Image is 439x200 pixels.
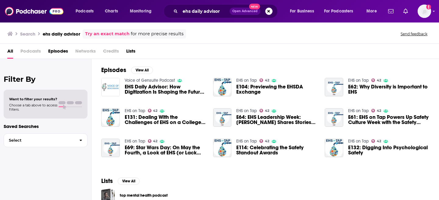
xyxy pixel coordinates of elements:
span: 42 [265,109,269,112]
a: top mental health podcast [120,192,168,199]
h2: Episodes [101,66,126,74]
a: 42 [371,139,381,143]
a: Lists [126,46,135,59]
span: Monitoring [130,7,152,16]
img: E131: Dealing With the Challenges of EHS on a College Campus [101,108,120,127]
a: EHS on Tap [236,108,257,113]
span: Open Advanced [232,10,258,13]
div: Search podcasts, credits, & more... [169,4,284,18]
span: 42 [153,140,157,143]
img: E132: Digging Into Psychological Safety [325,139,343,157]
span: E64: EHS Leadership Week: [PERSON_NAME] Shares Stories and Advice for Success [236,115,317,125]
a: Voice of Gensuite Podcast [125,78,175,83]
button: Open AdvancedNew [230,8,260,15]
span: 42 [265,140,269,143]
p: Saved Searches [4,123,87,129]
a: E104: Previewing the EHSDA Exchange [236,84,317,95]
button: Select [4,133,87,147]
a: 42 [259,78,269,82]
a: 42 [148,109,158,112]
a: EHS Daily Advisor: How Digitization Is Shaping the Future of EHS and Compliance [125,84,206,95]
img: E104: Previewing the EHSDA Exchange [213,78,232,96]
span: Charts [105,7,118,16]
a: 42 [148,139,158,143]
h3: Search [20,31,35,37]
span: Podcasts [76,7,94,16]
a: Try an exact match [85,30,130,37]
button: open menu [286,6,322,16]
span: For Business [290,7,314,16]
a: 42 [259,139,269,143]
button: open menu [71,6,102,16]
h3: ehs daily advisor [43,31,80,37]
span: 42 [377,140,381,143]
span: Choose a tab above to access filters. [9,103,57,112]
img: EHS Daily Advisor: How Digitization Is Shaping the Future of EHS and Compliance [101,78,120,96]
span: Podcasts [20,46,41,59]
span: for more precise results [131,30,184,37]
span: Select [4,138,74,142]
a: ListsView All [101,177,140,185]
a: EHS on Tap [348,139,369,144]
span: Networks [75,46,96,59]
img: E114: Celebrating the Safety Standout Awards [213,139,232,157]
span: Want to filter your results? [9,97,57,101]
a: 42 [259,109,269,112]
button: open menu [126,6,159,16]
img: E69: Star Wars Day: On May the Fourth, a Look at EHS (or Lack Thereof) in a Galaxy Far, Far Away [101,139,120,157]
img: E64: EHS Leadership Week: Mary J. Stine Shares Stories and Advice for Success [213,108,232,127]
button: View All [131,67,153,74]
a: EHS on Tap [236,78,257,83]
a: E114: Celebrating the Safety Standout Awards [236,145,317,155]
span: 42 [153,109,157,112]
a: E69: Star Wars Day: On May the Fourth, a Look at EHS (or Lack Thereof) in a Galaxy Far, Far Away [125,145,206,155]
a: E132: Digging Into Psychological Safety [348,145,429,155]
a: Charts [101,6,122,16]
a: E64: EHS Leadership Week: Mary J. Stine Shares Stories and Advice for Success [236,115,317,125]
button: View All [118,178,140,185]
img: Podchaser - Follow, Share and Rate Podcasts [5,5,63,17]
h2: Lists [101,177,113,185]
a: EHS on Tap [236,139,257,144]
a: EHS on Tap [125,108,145,113]
a: EHS on Tap [125,139,145,144]
a: E131: Dealing With the Challenges of EHS on a College Campus [125,115,206,125]
a: All [7,46,13,59]
h2: Filter By [4,75,87,84]
span: 42 [265,79,269,82]
a: Episodes [48,46,68,59]
a: EpisodesView All [101,66,153,74]
input: Search podcasts, credits, & more... [180,6,230,16]
span: Credits [103,46,119,59]
span: New [249,4,260,9]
